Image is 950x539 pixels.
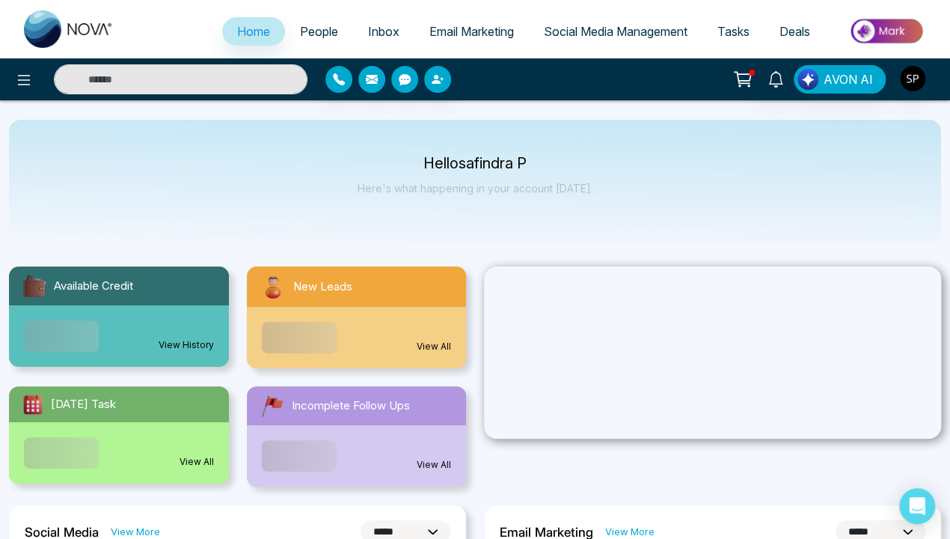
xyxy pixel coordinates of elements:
[222,17,285,46] a: Home
[292,398,410,415] span: Incomplete Follow Ups
[779,24,810,39] span: Deals
[54,278,133,295] span: Available Credit
[238,267,476,368] a: New LeadsView All
[159,338,214,352] a: View History
[237,24,270,39] span: Home
[429,24,514,39] span: Email Marketing
[605,525,655,539] a: View More
[900,66,925,91] img: User Avatar
[417,340,451,353] a: View All
[111,525,160,539] a: View More
[368,24,399,39] span: Inbox
[417,458,451,472] a: View All
[544,24,687,39] span: Social Media Management
[285,17,353,46] a: People
[717,24,750,39] span: Tasks
[259,392,286,419] img: followUps.svg
[414,17,529,46] a: Email Marketing
[293,278,352,296] span: New Leads
[764,17,825,46] a: Deals
[529,17,702,46] a: Social Media Management
[51,396,116,413] span: [DATE] Task
[353,17,414,46] a: Inbox
[300,24,338,39] span: People
[702,17,764,46] a: Tasks
[24,10,114,48] img: Nova CRM Logo
[21,272,48,299] img: availableCredit.svg
[358,157,593,170] p: Hello safindra P
[899,488,935,524] div: Open Intercom Messenger
[797,69,818,90] img: Lead Flow
[238,386,476,487] a: Incomplete Follow UpsView All
[824,70,873,88] span: AVON AI
[358,182,593,195] p: Here's what happening in your account [DATE].
[180,455,214,469] a: View All
[794,65,886,94] button: AVON AI
[21,392,45,416] img: todayTask.svg
[259,272,287,301] img: newLeads.svg
[833,14,941,48] img: Market-place.gif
